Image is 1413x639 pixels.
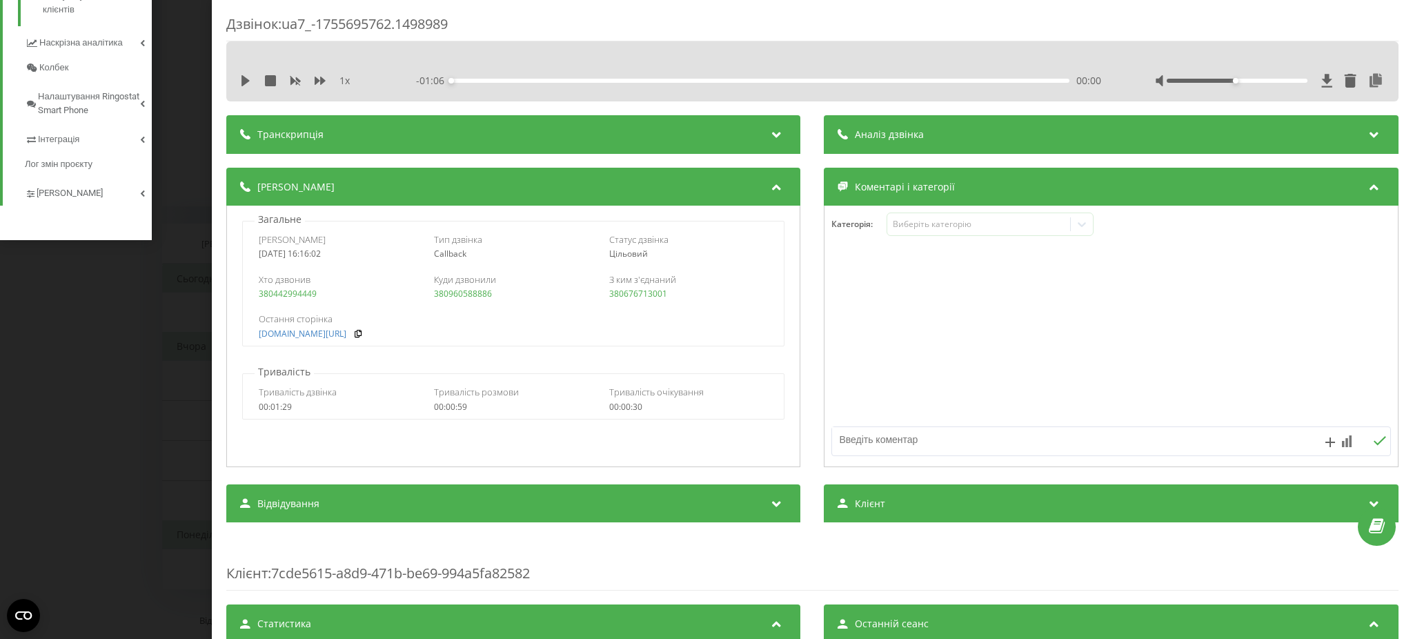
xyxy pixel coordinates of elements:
[257,497,319,511] span: Відвідування
[25,55,152,80] a: Колбек
[609,402,769,412] div: 00:00:30
[434,386,519,398] span: Тривалість розмови
[255,365,314,379] p: Тривалість
[38,90,140,117] span: Налаштування Ringostat Smart Phone
[339,74,350,88] span: 1 x
[856,497,886,511] span: Клієнт
[1076,74,1101,88] span: 00:00
[856,180,956,194] span: Коментарі і категорії
[257,128,324,141] span: Транскрипція
[609,386,704,398] span: Тривалість очікування
[25,26,152,55] a: Наскрізна аналітика
[434,248,466,259] span: Callback
[856,617,929,631] span: Останній сеанс
[609,248,648,259] span: Цільовий
[37,186,103,200] span: [PERSON_NAME]
[434,402,593,412] div: 00:00:59
[417,74,452,88] span: - 01:06
[38,132,79,146] span: Інтеграція
[434,233,482,246] span: Тип дзвінка
[609,233,669,246] span: Статус дзвінка
[856,128,925,141] span: Аналіз дзвінка
[226,14,1399,41] div: Дзвінок : ua7_-1755695762.1498989
[7,599,40,632] button: Open CMP widget
[832,219,887,229] h4: Категорія :
[25,152,152,177] a: Лог змін проєкту
[259,329,346,339] a: [DOMAIN_NAME][URL]
[434,288,492,299] a: 380960588886
[609,288,667,299] a: 380676713001
[25,177,152,206] a: [PERSON_NAME]
[434,273,496,286] span: Куди дзвонили
[255,213,305,226] p: Загальне
[259,386,337,398] span: Тривалість дзвінка
[259,273,310,286] span: Хто дзвонив
[226,564,268,582] span: Клієнт
[259,288,317,299] a: 380442994449
[259,313,333,325] span: Остання сторінка
[257,617,311,631] span: Статистика
[1233,78,1238,83] div: Accessibility label
[449,78,455,83] div: Accessibility label
[25,157,92,171] span: Лог змін проєкту
[226,536,1399,591] div: : 7cde5615-a8d9-471b-be69-994a5fa82582
[25,80,152,123] a: Налаштування Ringostat Smart Phone
[39,36,123,50] span: Наскрізна аналітика
[257,180,335,194] span: [PERSON_NAME]
[25,123,152,152] a: Інтеграція
[259,402,418,412] div: 00:01:29
[609,273,676,286] span: З ким з'єднаний
[259,249,418,259] div: [DATE] 16:16:02
[259,233,326,246] span: [PERSON_NAME]
[39,61,68,75] span: Колбек
[893,219,1065,230] div: Виберіть категорію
